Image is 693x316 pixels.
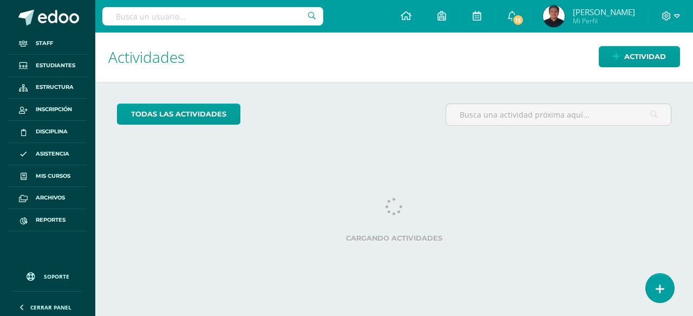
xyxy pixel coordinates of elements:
[36,127,68,136] span: Disciplina
[36,216,66,224] span: Reportes
[102,7,323,25] input: Busca un usuario...
[9,55,87,77] a: Estudiantes
[9,77,87,99] a: Estructura
[44,273,69,280] span: Soporte
[9,187,87,209] a: Archivos
[9,121,87,143] a: Disciplina
[36,150,69,158] span: Asistencia
[36,39,53,48] span: Staff
[9,165,87,188] a: Mis cursos
[9,143,87,165] a: Asistencia
[9,99,87,121] a: Inscripción
[573,16,635,25] span: Mi Perfil
[30,304,71,311] span: Cerrar panel
[599,46,680,67] a: Actividad
[36,105,72,114] span: Inscripción
[117,234,671,242] label: Cargando actividades
[624,47,666,67] span: Actividad
[36,194,65,202] span: Archivos
[36,172,70,180] span: Mis cursos
[9,33,87,55] a: Staff
[36,83,74,92] span: Estructura
[512,14,524,26] span: 13
[13,262,82,288] a: Soporte
[543,5,565,27] img: dfb2445352bbaa30de7fa1c39f03f7f6.png
[446,104,671,125] input: Busca una actividad próxima aquí...
[36,61,75,70] span: Estudiantes
[573,7,635,17] span: [PERSON_NAME]
[108,33,680,82] h1: Actividades
[117,104,240,125] a: todas las Actividades
[9,209,87,231] a: Reportes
